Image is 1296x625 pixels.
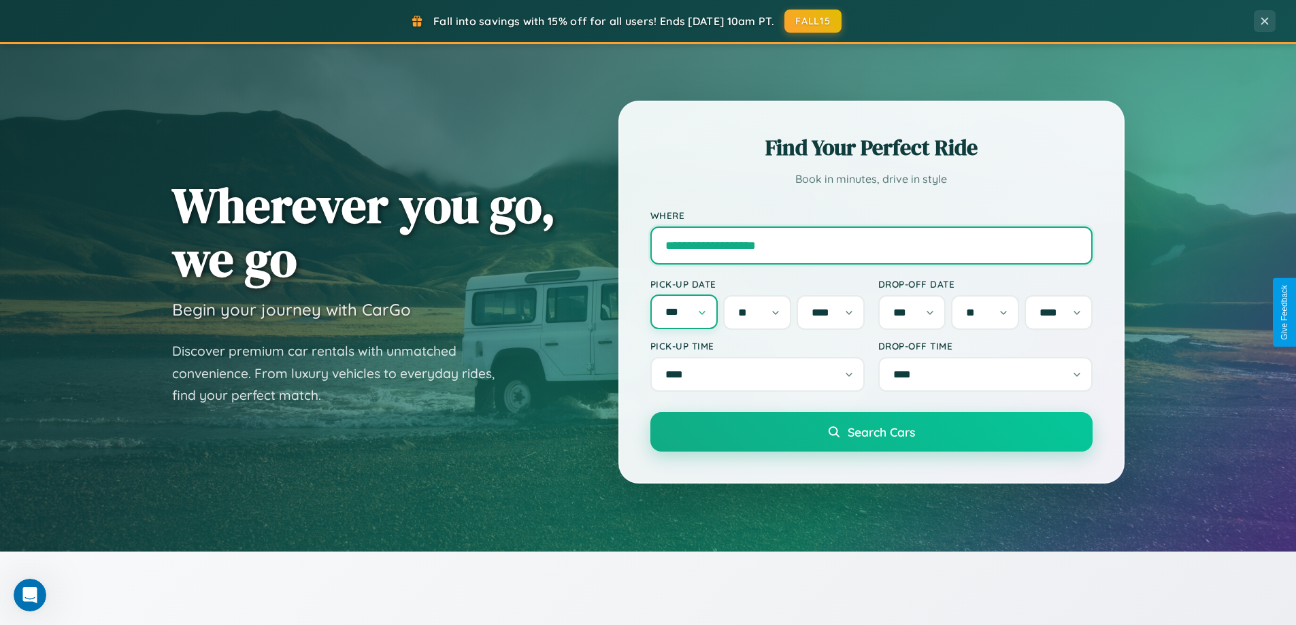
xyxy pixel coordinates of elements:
[172,299,411,320] h3: Begin your journey with CarGo
[878,278,1093,290] label: Drop-off Date
[433,14,774,28] span: Fall into savings with 15% off for all users! Ends [DATE] 10am PT.
[650,278,865,290] label: Pick-up Date
[878,340,1093,352] label: Drop-off Time
[1280,285,1289,340] div: Give Feedback
[784,10,842,33] button: FALL15
[14,579,46,611] iframe: Intercom live chat
[650,340,865,352] label: Pick-up Time
[650,209,1093,221] label: Where
[650,133,1093,163] h2: Find Your Perfect Ride
[848,424,915,439] span: Search Cars
[172,340,512,407] p: Discover premium car rentals with unmatched convenience. From luxury vehicles to everyday rides, ...
[650,169,1093,189] p: Book in minutes, drive in style
[650,412,1093,452] button: Search Cars
[172,178,556,286] h1: Wherever you go, we go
